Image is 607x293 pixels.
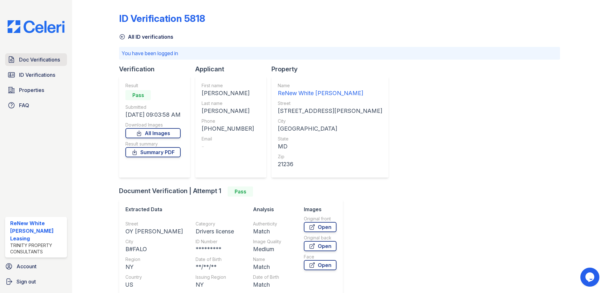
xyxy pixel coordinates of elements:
div: Pass [228,186,253,197]
div: Zip [278,153,382,160]
div: US [125,280,183,289]
div: Drivers license [196,227,234,236]
div: ID Number [196,238,234,245]
div: Name [278,82,382,89]
div: Applicant [195,65,271,74]
div: City [278,118,382,124]
div: Trinity Property Consultants [10,242,64,255]
span: Properties [19,86,44,94]
div: Verification [119,65,195,74]
p: You have been logged in [122,49,557,57]
div: ReNew White [PERSON_NAME] [278,89,382,98]
div: Match [253,263,304,271]
a: All Images [125,128,181,138]
div: Issuing Region [196,274,234,280]
div: Category [196,221,234,227]
div: Document Verification | Attempt 1 [119,186,348,197]
div: Street [278,100,382,107]
span: Doc Verifications [19,56,60,63]
div: Result summary [125,141,181,147]
div: ReNew White [PERSON_NAME] Leasing [10,219,64,242]
div: Original back [304,235,337,241]
span: ID Verifications [19,71,55,79]
div: OY [PERSON_NAME] [125,227,183,236]
div: [PERSON_NAME] [202,107,254,115]
div: MD [278,142,382,151]
img: CE_Logo_Blue-a8612792a0a2168367f1c8372b55b34899dd931a85d93a1a3d3e32e68fde9ad4.png [3,20,70,33]
div: First name [202,82,254,89]
span: Sign out [17,278,36,285]
div: Property [271,65,394,74]
div: [GEOGRAPHIC_DATA] [278,124,382,133]
div: Phone [202,118,254,124]
div: NY [196,280,234,289]
div: [PERSON_NAME] [202,89,254,98]
a: Name ReNew White [PERSON_NAME] [278,82,382,98]
a: ID Verifications [5,68,67,81]
a: All ID verifications [119,33,173,41]
a: Doc Verifications [5,53,67,66]
div: - [202,142,254,151]
span: FAQ [19,101,29,109]
div: 21236 [278,160,382,169]
a: Open [304,222,337,232]
div: Face [304,254,337,260]
div: Match [253,280,304,289]
a: FAQ [5,99,67,112]
div: Images [304,205,337,213]
a: Sign out [3,275,70,288]
div: B#FALO [125,245,183,254]
span: Account [17,263,37,270]
div: Email [202,136,254,142]
div: Street [125,221,183,227]
div: [DATE] 09:03:58 AM [125,110,181,119]
div: Medium [253,245,304,254]
div: Image Quality [253,238,304,245]
div: Authenticity [253,221,304,227]
div: NY [125,263,183,271]
a: Summary PDF [125,147,181,157]
div: Submitted [125,104,181,110]
iframe: chat widget [580,268,601,287]
div: Name [253,256,304,263]
div: Original front [304,216,337,222]
div: Extracted Data [125,205,247,213]
div: Region [125,256,183,263]
div: Download Images [125,122,181,128]
div: Date of Birth [196,256,234,263]
div: State [278,136,382,142]
div: Date of Birth [253,274,304,280]
div: [STREET_ADDRESS][PERSON_NAME] [278,107,382,115]
a: Account [3,260,70,273]
div: Last name [202,100,254,107]
a: Open [304,260,337,270]
div: City [125,238,183,245]
a: Open [304,241,337,251]
div: ID Verification 5818 [119,13,205,24]
a: Properties [5,84,67,96]
div: Country [125,274,183,280]
div: Match [253,227,304,236]
div: Result [125,82,181,89]
div: Analysis [253,205,304,213]
div: [PHONE_NUMBER] [202,124,254,133]
div: Pass [125,90,151,100]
